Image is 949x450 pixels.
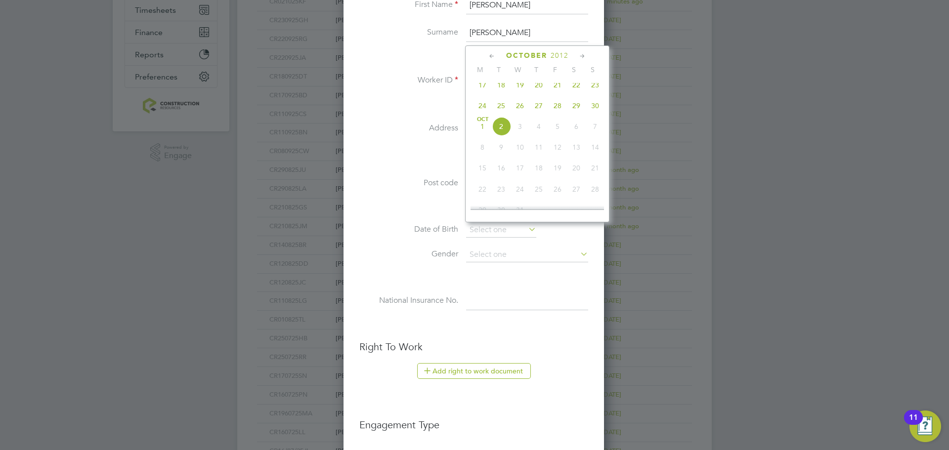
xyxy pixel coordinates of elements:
[546,65,564,74] span: F
[492,117,511,136] span: 2
[529,96,548,115] span: 27
[529,138,548,157] span: 11
[548,96,567,115] span: 28
[473,76,492,94] span: 17
[529,76,548,94] span: 20
[527,65,546,74] span: T
[564,65,583,74] span: S
[548,76,567,94] span: 21
[511,201,529,219] span: 31
[909,417,918,430] div: 11
[508,65,527,74] span: W
[359,249,458,259] label: Gender
[529,180,548,199] span: 25
[511,96,529,115] span: 26
[359,340,588,353] h3: Right To Work
[359,224,458,235] label: Date of Birth
[473,201,492,219] span: 29
[359,178,458,188] label: Post code
[529,117,548,136] span: 4
[359,27,458,38] label: Surname
[359,295,458,306] label: National Insurance No.
[586,138,604,157] span: 14
[506,51,547,60] span: October
[583,65,602,74] span: S
[473,96,492,115] span: 24
[586,117,604,136] span: 7
[567,138,586,157] span: 13
[567,96,586,115] span: 29
[473,117,492,136] span: 1
[529,159,548,177] span: 18
[466,223,536,238] input: Select one
[492,138,511,157] span: 9
[492,180,511,199] span: 23
[359,409,588,431] h3: Engagement Type
[511,180,529,199] span: 24
[586,96,604,115] span: 30
[473,138,492,157] span: 8
[567,159,586,177] span: 20
[511,138,529,157] span: 10
[511,159,529,177] span: 17
[471,65,489,74] span: M
[489,65,508,74] span: T
[567,117,586,136] span: 6
[909,410,941,442] button: Open Resource Center, 11 new notifications
[511,117,529,136] span: 3
[417,363,531,379] button: Add right to work document
[492,76,511,94] span: 18
[359,75,458,85] label: Worker ID
[359,123,458,133] label: Address
[586,180,604,199] span: 28
[551,51,568,60] span: 2012
[492,96,511,115] span: 25
[567,180,586,199] span: 27
[548,159,567,177] span: 19
[511,76,529,94] span: 19
[586,76,604,94] span: 23
[473,159,492,177] span: 15
[492,159,511,177] span: 16
[473,117,492,122] span: Oct
[567,76,586,94] span: 22
[548,180,567,199] span: 26
[586,159,604,177] span: 21
[492,201,511,219] span: 30
[548,117,567,136] span: 5
[548,138,567,157] span: 12
[466,247,588,262] input: Select one
[473,180,492,199] span: 22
